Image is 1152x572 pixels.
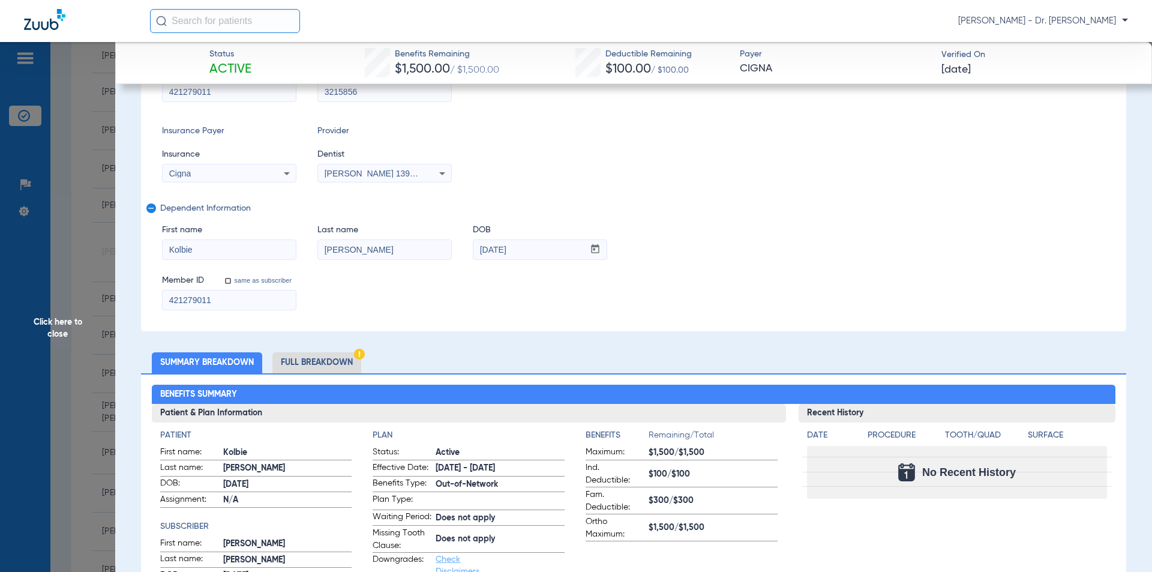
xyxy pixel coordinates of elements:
[649,495,778,507] span: $300/$300
[586,489,644,514] span: Fam. Deductible:
[799,404,1116,423] h3: Recent History
[740,61,931,76] span: CIGNA
[436,478,565,491] span: Out-of-Network
[483,230,522,235] mat-label: mm / dd / yyyy
[605,63,651,76] span: $100.00
[436,462,565,475] span: [DATE] - [DATE]
[160,537,219,552] span: First name:
[160,203,1103,213] span: Dependent Information
[152,404,786,423] h3: Patient & Plan Information
[651,66,689,74] span: / $100.00
[586,429,649,446] app-breakdown-title: Benefits
[160,520,352,533] h4: Subscriber
[649,468,778,481] span: $100/$100
[941,49,1133,61] span: Verified On
[395,63,450,76] span: $1,500.00
[162,274,204,287] span: Member ID
[1028,429,1107,446] app-breakdown-title: Surface
[373,493,431,510] span: Plan Type:
[807,429,857,442] h4: Date
[922,466,1016,478] span: No Recent History
[354,349,365,360] img: Hazard
[169,169,191,178] span: Cigna
[160,462,219,476] span: Last name:
[649,447,778,459] span: $1,500/$1,500
[958,15,1128,27] span: [PERSON_NAME] - Dr. [PERSON_NAME]
[586,516,644,541] span: Ortho Maximum:
[898,463,915,481] img: Calendar
[586,446,644,460] span: Maximum:
[373,429,565,442] h4: Plan
[223,538,352,550] span: [PERSON_NAME]
[209,48,251,61] span: Status
[868,429,941,442] h4: Procedure
[209,61,251,78] span: Active
[649,429,778,446] span: Remaining/Total
[436,447,565,459] span: Active
[152,352,262,373] li: Summary Breakdown
[325,169,443,178] span: [PERSON_NAME] 1396853875
[160,553,219,567] span: Last name:
[373,446,431,460] span: Status:
[223,447,352,459] span: Kolbie
[160,477,219,492] span: DOB:
[868,429,941,446] app-breakdown-title: Procedure
[807,429,857,446] app-breakdown-title: Date
[146,203,154,218] mat-icon: remove
[436,512,565,525] span: Does not apply
[945,429,1024,442] h4: Tooth/Quad
[317,148,452,161] span: Dentist
[160,429,352,442] h4: Patient
[605,48,692,61] span: Deductible Remaining
[162,224,296,236] span: First name
[162,125,296,137] span: Insurance Payer
[24,9,65,30] img: Zuub Logo
[586,429,649,442] h4: Benefits
[150,9,300,33] input: Search for patients
[450,65,499,75] span: / $1,500.00
[160,446,219,460] span: First name:
[473,224,607,236] span: DOB
[941,62,971,77] span: [DATE]
[232,276,292,284] label: same as subscriber
[160,493,219,508] span: Assignment:
[223,554,352,567] span: [PERSON_NAME]
[317,125,452,137] span: Provider
[223,494,352,507] span: N/A
[156,16,167,26] img: Search Icon
[436,533,565,546] span: Does not apply
[373,462,431,476] span: Effective Date:
[945,429,1024,446] app-breakdown-title: Tooth/Quad
[223,462,352,475] span: [PERSON_NAME]
[152,385,1116,404] h2: Benefits Summary
[586,462,644,487] span: Ind. Deductible:
[373,511,431,525] span: Waiting Period:
[395,48,499,61] span: Benefits Remaining
[373,477,431,492] span: Benefits Type:
[373,527,431,552] span: Missing Tooth Clause:
[223,478,352,491] span: [DATE]
[649,522,778,534] span: $1,500/$1,500
[740,48,931,61] span: Payer
[1092,514,1152,572] iframe: Chat Widget
[317,224,452,236] span: Last name
[584,240,607,259] button: Open calendar
[1028,429,1107,442] h4: Surface
[162,148,296,161] span: Insurance
[272,352,361,373] li: Full Breakdown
